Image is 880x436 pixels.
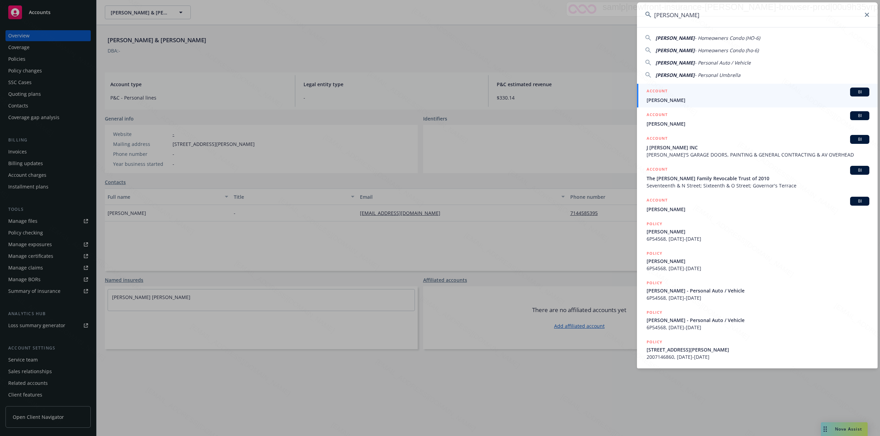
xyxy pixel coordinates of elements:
span: BI [853,198,867,204]
span: 6P54568, [DATE]-[DATE] [647,324,869,331]
h5: ACCOUNT [647,135,668,143]
span: [PERSON_NAME] [656,35,695,41]
span: [PERSON_NAME] - Personal Auto / Vehicle [647,287,869,294]
a: ACCOUNTBI[PERSON_NAME] [637,107,878,131]
span: 2007146860, [DATE]-[DATE] [647,353,869,360]
span: [PERSON_NAME] [647,257,869,265]
a: ACCOUNTBIJ [PERSON_NAME] INC[PERSON_NAME]'S GARAGE DOORS, PAINTING & GENERAL CONTRACTING & AV OVE... [637,131,878,162]
h5: POLICY [647,220,662,227]
h5: ACCOUNT [647,166,668,174]
a: POLICY[PERSON_NAME] - Personal Auto / Vehicle6P54568, [DATE]-[DATE] [637,276,878,305]
span: BI [853,136,867,142]
span: BI [853,167,867,173]
span: 6P54568, [DATE]-[DATE] [647,294,869,301]
h5: ACCOUNT [647,88,668,96]
a: ACCOUNTBI[PERSON_NAME] [637,84,878,107]
span: - Homeowners Condo (ho-6) [695,47,759,54]
h5: POLICY [647,279,662,286]
span: [PERSON_NAME] [656,59,695,66]
a: POLICY[PERSON_NAME]6P54568, [DATE]-[DATE] [637,246,878,276]
a: POLICY[PERSON_NAME] - Personal Auto / Vehicle6P54568, [DATE]-[DATE] [637,305,878,335]
span: [PERSON_NAME] [647,206,869,213]
span: The [PERSON_NAME] Family Revocable Trust of 2010 [647,175,869,182]
span: [PERSON_NAME] [647,120,869,127]
span: [PERSON_NAME] [656,47,695,54]
span: 6P54568, [DATE]-[DATE] [647,235,869,242]
h5: ACCOUNT [647,111,668,119]
span: [PERSON_NAME]'S GARAGE DOORS, PAINTING & GENERAL CONTRACTING & AV OVERHEAD [647,151,869,158]
span: Seventeenth & N Street; Sixteenth & O Street; Governor's Terrace [647,182,869,189]
span: BI [853,89,867,95]
h5: POLICY [647,309,662,316]
span: [PERSON_NAME] - Personal Auto / Vehicle [647,317,869,324]
span: [STREET_ADDRESS][PERSON_NAME] [647,346,869,353]
a: POLICY[STREET_ADDRESS][PERSON_NAME]2007146860, [DATE]-[DATE] [637,335,878,364]
span: BI [853,113,867,119]
span: [PERSON_NAME] [647,228,869,235]
span: - Personal Auto / Vehicle [695,59,751,66]
span: [PERSON_NAME] [656,72,695,78]
h5: POLICY [647,339,662,345]
span: [PERSON_NAME] [647,96,869,104]
span: - Homeowners Condo (HO-6) [695,35,760,41]
a: POLICY[PERSON_NAME]6P54568, [DATE]-[DATE] [637,217,878,246]
h5: POLICY [647,250,662,257]
span: J [PERSON_NAME] INC [647,144,869,151]
a: ACCOUNTBI[PERSON_NAME] [637,193,878,217]
input: Search... [637,2,878,27]
h5: ACCOUNT [647,197,668,205]
span: - Personal Umbrella [695,72,740,78]
span: 6P54568, [DATE]-[DATE] [647,265,869,272]
a: ACCOUNTBIThe [PERSON_NAME] Family Revocable Trust of 2010Seventeenth & N Street; Sixteenth & O St... [637,162,878,193]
